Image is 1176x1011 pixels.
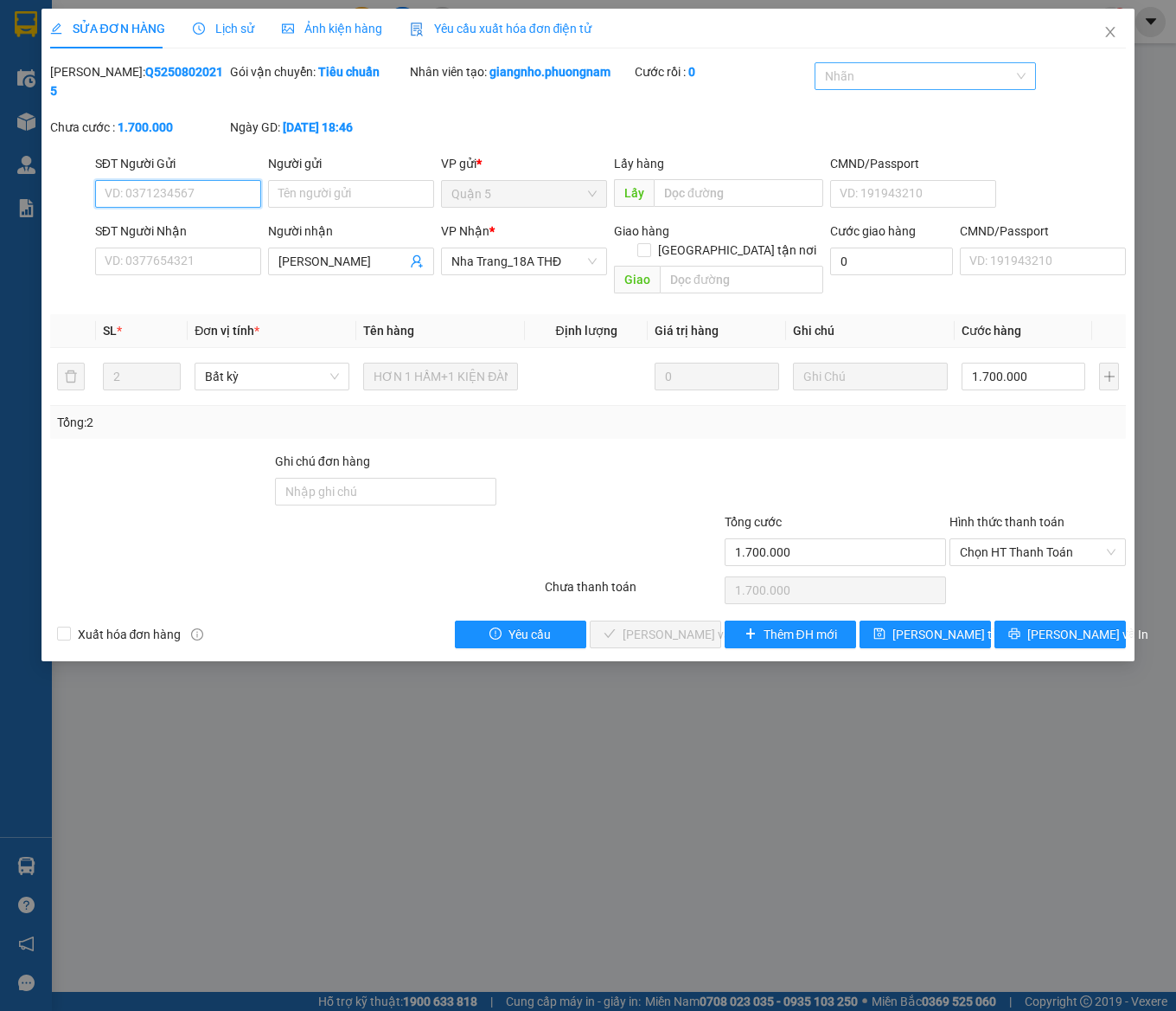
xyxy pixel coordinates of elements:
[363,363,518,390] input: VD: Bàn, Ghế
[318,65,380,79] b: Tiêu chuẩn
[103,324,117,338] span: SL
[543,577,723,608] div: Chưa thanh toán
[193,23,205,35] span: clock-circle
[960,222,1126,241] div: CMND/Passport
[860,621,991,648] button: save[PERSON_NAME] thay đổi
[50,22,165,35] span: SỬA ĐƠN HÀNG
[205,364,339,390] span: Bất kỳ
[614,266,660,293] span: Giao
[283,120,353,134] b: [DATE] 18:46
[275,478,496,505] input: Ghi chú đơn hàng
[410,254,424,268] span: user-add
[489,65,610,79] b: giangnho.phuongnam
[1027,625,1148,644] span: [PERSON_NAME] và In
[655,363,779,390] input: 0
[745,628,757,641] span: plus
[830,248,953,275] input: Cước giao hàng
[455,621,586,648] button: exclamation-circleYêu cầu
[786,314,955,348] th: Ghi chú
[193,22,254,35] span: Lịch sử
[962,324,1021,338] span: Cước hàng
[654,179,823,207] input: Dọc đường
[660,266,823,293] input: Dọc đường
[451,248,597,274] span: Nha Trang_18A THĐ
[410,62,631,81] div: Nhân viên tạo:
[556,324,617,338] span: Định lượng
[363,324,414,338] span: Tên hàng
[451,181,597,207] span: Quận 5
[191,628,203,641] span: info-circle
[282,23,294,35] span: picture
[118,120,173,134] b: 1.700.000
[635,62,811,81] div: Cước rồi :
[873,628,885,641] span: save
[410,22,592,35] span: Yêu cầu xuất hóa đơn điện tử
[830,154,996,173] div: CMND/Passport
[57,363,85,390] button: delete
[268,222,434,241] div: Người nhận
[275,454,370,468] label: Ghi chú đơn hàng
[793,363,948,390] input: Ghi Chú
[57,413,456,432] div: Tổng: 2
[282,22,382,35] span: Ảnh kiện hàng
[1008,628,1020,641] span: printer
[230,62,406,81] div: Gói vận chuyển:
[95,222,261,241] div: SĐT Người Nhận
[892,625,1031,644] span: [PERSON_NAME] thay đổi
[614,179,654,207] span: Lấy
[50,62,227,100] div: [PERSON_NAME]:
[1103,25,1117,39] span: close
[508,625,551,644] span: Yêu cầu
[441,154,607,173] div: VP gửi
[195,324,259,338] span: Đơn vị tính
[614,157,664,171] span: Lấy hàng
[651,241,823,260] span: [GEOGRAPHIC_DATA] tận nơi
[764,625,837,644] span: Thêm ĐH mới
[725,515,782,529] span: Tổng cước
[655,324,719,338] span: Giá trị hàng
[71,625,189,644] span: Xuất hóa đơn hàng
[50,118,227,137] div: Chưa cước :
[1099,363,1119,390] button: plus
[994,621,1126,648] button: printer[PERSON_NAME] và In
[688,65,695,79] b: 0
[230,118,406,137] div: Ngày GD:
[949,515,1064,529] label: Hình thức thanh toán
[590,621,721,648] button: check[PERSON_NAME] và Giao hàng
[268,154,434,173] div: Người gửi
[830,224,916,238] label: Cước giao hàng
[95,154,261,173] div: SĐT Người Gửi
[1086,9,1134,57] button: Close
[410,23,424,36] img: icon
[960,539,1115,565] span: Chọn HT Thanh Toán
[489,628,502,641] span: exclamation-circle
[441,224,489,238] span: VP Nhận
[725,621,856,648] button: plusThêm ĐH mới
[614,224,669,238] span: Giao hàng
[50,23,62,35] span: edit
